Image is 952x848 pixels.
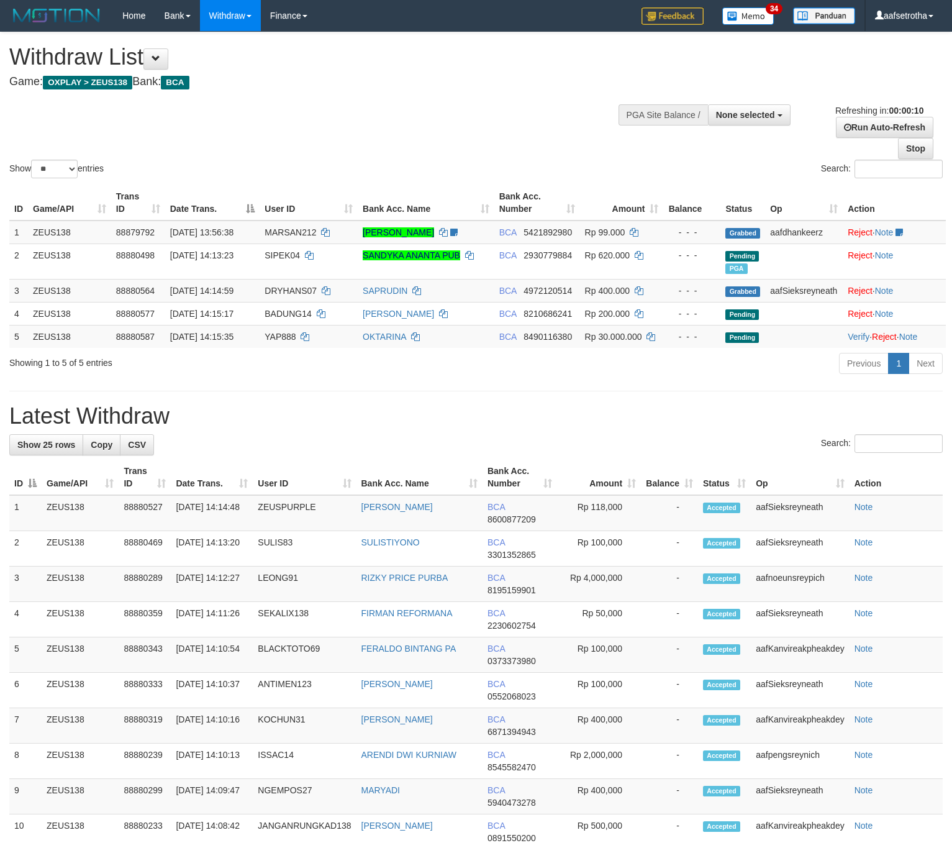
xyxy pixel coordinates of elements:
td: Rp 400,000 [557,779,641,814]
th: Bank Acc. Number: activate to sort column ascending [494,185,580,221]
a: RIZKY PRICE PURBA [361,573,448,583]
span: 88879792 [116,227,155,237]
td: ZEUS138 [42,744,119,779]
span: Copy 2930779884 to clipboard [524,250,572,260]
th: User ID: activate to sort column ascending [260,185,358,221]
span: [DATE] 14:14:59 [170,286,233,296]
a: ARENDI DWI KURNIAW [361,750,456,760]
td: aafSieksreyneath [751,602,849,637]
td: ZEUSPURPLE [253,495,356,531]
td: - [641,567,698,602]
span: Accepted [703,821,740,832]
td: aafSieksreyneath [765,279,843,302]
td: 88880333 [119,673,171,708]
a: Note [899,332,918,342]
td: 2 [9,244,28,279]
span: 88880564 [116,286,155,296]
span: BCA [487,679,505,689]
td: · [843,221,946,244]
span: Accepted [703,644,740,655]
a: Note [855,821,873,831]
th: Op: activate to sort column ascending [765,185,843,221]
td: · · [843,325,946,348]
input: Search: [855,434,943,453]
td: aafSieksreyneath [751,495,849,531]
span: Accepted [703,680,740,690]
td: 88880299 [119,779,171,814]
span: Rp 620.000 [585,250,630,260]
span: Copy 6871394943 to clipboard [487,727,536,737]
span: OXPLAY > ZEUS138 [43,76,132,89]
span: Copy 8490116380 to clipboard [524,332,572,342]
th: Bank Acc. Name: activate to sort column ascending [358,185,494,221]
td: ZEUS138 [42,779,119,814]
span: 88880587 [116,332,155,342]
td: [DATE] 14:10:16 [171,708,253,744]
td: 88880527 [119,495,171,531]
td: 1 [9,221,28,244]
td: KOCHUN31 [253,708,356,744]
span: Grabbed [725,286,760,297]
span: Accepted [703,538,740,549]
td: [DATE] 14:10:13 [171,744,253,779]
span: [DATE] 14:13:23 [170,250,233,260]
a: Note [855,573,873,583]
span: [DATE] 14:15:17 [170,309,233,319]
label: Show entries [9,160,104,178]
td: [DATE] 14:11:26 [171,602,253,637]
td: SEKALIX138 [253,602,356,637]
a: MARYADI [361,785,401,795]
th: Amount: activate to sort column ascending [557,460,641,495]
td: 88880289 [119,567,171,602]
a: Note [855,679,873,689]
td: - [641,602,698,637]
div: - - - [668,285,715,297]
span: BCA [487,502,505,512]
td: - [641,744,698,779]
a: Reject [848,250,873,260]
span: Rp 99.000 [585,227,625,237]
span: BCA [487,785,505,795]
a: [PERSON_NAME] [361,502,433,512]
span: [DATE] 14:15:35 [170,332,233,342]
span: Copy 5940473278 to clipboard [487,798,536,808]
th: Status [720,185,765,221]
a: Note [875,286,894,296]
a: Copy [83,434,120,455]
span: Copy 4972120514 to clipboard [524,286,572,296]
th: Balance [663,185,720,221]
span: Copy 0552068023 to clipboard [487,691,536,701]
div: - - - [668,331,715,343]
span: None selected [716,110,775,120]
td: aafSieksreyneath [751,531,849,567]
td: aafnoeunsreypich [751,567,849,602]
a: Previous [839,353,889,374]
span: Refreshing in: [835,106,923,116]
td: [DATE] 14:09:47 [171,779,253,814]
a: [PERSON_NAME] [363,309,434,319]
a: Note [855,785,873,795]
a: Stop [898,138,933,159]
td: [DATE] 14:12:27 [171,567,253,602]
td: 88880319 [119,708,171,744]
td: aafdhankeerz [765,221,843,244]
th: Trans ID: activate to sort column ascending [111,185,165,221]
a: SULISTIYONO [361,537,420,547]
td: · [843,244,946,279]
span: Copy 3301352865 to clipboard [487,550,536,560]
span: Copy 0891550200 to clipboard [487,833,536,843]
td: aafKanvireakpheakdey [751,637,849,673]
span: Copy 8195159901 to clipboard [487,585,536,595]
a: Note [875,250,894,260]
th: Game/API: activate to sort column ascending [42,460,119,495]
td: ANTIMEN123 [253,673,356,708]
td: ZEUS138 [42,495,119,531]
td: - [641,531,698,567]
span: Accepted [703,750,740,761]
td: ZEUS138 [28,325,111,348]
th: Status: activate to sort column ascending [698,460,751,495]
td: - [641,779,698,814]
th: Date Trans.: activate to sort column descending [165,185,260,221]
a: Note [875,227,894,237]
td: 6 [9,673,42,708]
